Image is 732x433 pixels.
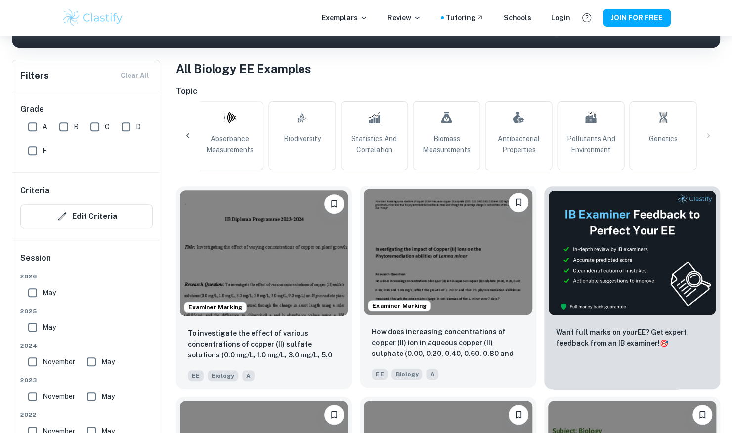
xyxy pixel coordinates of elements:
h6: Filters [20,69,49,82]
p: To investigate the effect of various concentrations of copper (II) sulfate solutions (0.0 mg/L, 1... [188,328,340,361]
span: E [43,145,47,156]
span: May [101,356,115,367]
img: Biology EE example thumbnail: How does increasing concentrations of co [364,189,532,315]
p: Want full marks on your EE ? Get expert feedback from an IB examiner! [556,327,708,349]
a: Examiner MarkingPlease log in to bookmark exemplarsTo investigate the effect of various concentra... [176,186,352,389]
img: Clastify logo [62,8,125,28]
span: 2024 [20,341,153,350]
h6: Topic [176,85,720,97]
span: 2026 [20,272,153,281]
span: B [74,121,79,132]
span: Biology [208,370,238,381]
span: EE [372,369,388,380]
button: Please log in to bookmark exemplars [509,193,528,212]
span: May [43,287,56,298]
button: Edit Criteria [20,204,153,228]
span: A [43,121,47,132]
span: EE [188,370,204,381]
span: Examiner Marking [184,303,246,312]
a: Examiner MarkingPlease log in to bookmark exemplarsHow does increasing concentrations of copper (... [360,186,536,389]
span: Absorbance Measurements [201,133,259,155]
img: Biology EE example thumbnail: To investigate the effect of various con [180,190,348,316]
span: Biology [391,369,422,380]
span: May [101,391,115,402]
span: November [43,391,75,402]
button: Please log in to bookmark exemplars [324,194,344,214]
span: 2023 [20,376,153,385]
h1: All Biology EE Examples [176,60,720,78]
span: Examiner Marking [368,301,430,310]
button: Help and Feedback [578,9,595,26]
span: A [426,369,438,380]
span: Pollutants and Environment [561,133,620,155]
a: Login [551,12,570,23]
h6: Criteria [20,185,49,197]
a: ThumbnailWant full marks on yourEE? Get expert feedback from an IB examiner! [544,186,720,389]
p: Review [388,12,421,23]
span: Genetics [648,133,677,144]
span: Biomass Measurements [417,133,475,155]
span: 2025 [20,307,153,315]
p: Exemplars [322,12,368,23]
h6: Grade [20,103,153,115]
button: Please log in to bookmark exemplars [509,405,528,425]
button: Please log in to bookmark exemplars [324,405,344,425]
img: Thumbnail [548,190,716,315]
span: D [136,121,141,132]
span: C [105,121,110,132]
span: Statistics and Correlation [345,133,403,155]
button: Please log in to bookmark exemplars [692,405,712,425]
span: Antibacterial Properties [489,133,548,155]
span: A [242,370,255,381]
span: November [43,356,75,367]
a: Schools [504,12,531,23]
p: How does increasing concentrations of copper (II) ion in aqueous copper (II) sulphate (0.00, 0.20... [372,326,524,360]
span: Biodiversity [284,133,321,144]
a: Tutoring [446,12,484,23]
span: 🎯 [660,339,668,347]
span: May [43,322,56,333]
button: JOIN FOR FREE [603,9,671,27]
h6: Session [20,252,153,272]
span: 2022 [20,410,153,419]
